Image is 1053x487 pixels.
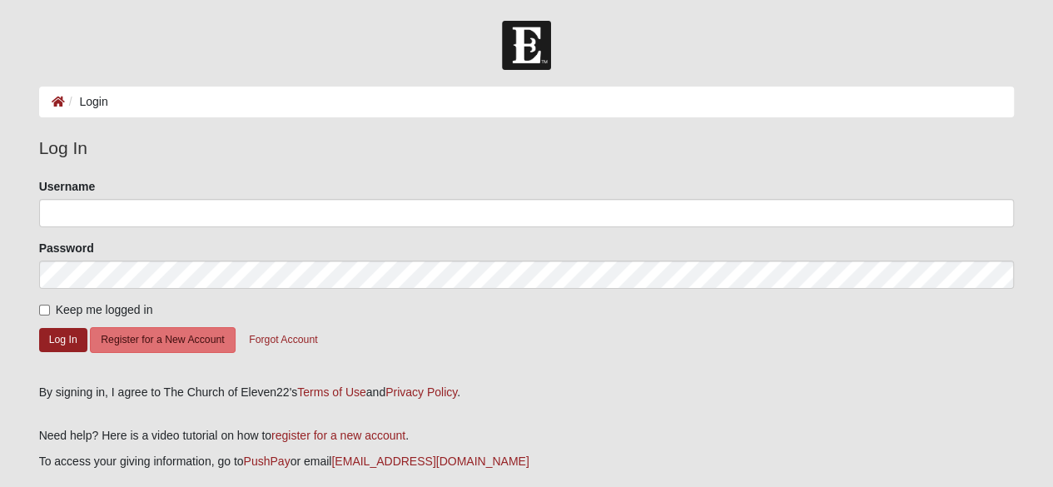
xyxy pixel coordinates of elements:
label: Password [39,240,94,256]
img: Church of Eleven22 Logo [502,21,551,70]
button: Log In [39,328,87,352]
a: register for a new account [271,429,405,442]
a: [EMAIL_ADDRESS][DOMAIN_NAME] [331,455,529,468]
button: Register for a New Account [90,327,235,353]
a: Terms of Use [297,385,365,399]
button: Forgot Account [238,327,328,353]
p: Need help? Here is a video tutorial on how to . [39,427,1015,445]
span: Keep me logged in [56,303,153,316]
div: By signing in, I agree to The Church of Eleven22's and . [39,384,1015,401]
p: To access your giving information, go to or email [39,453,1015,470]
label: Username [39,178,96,195]
input: Keep me logged in [39,305,50,316]
a: Privacy Policy [385,385,457,399]
li: Login [65,93,108,111]
legend: Log In [39,135,1015,162]
a: PushPay [244,455,291,468]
